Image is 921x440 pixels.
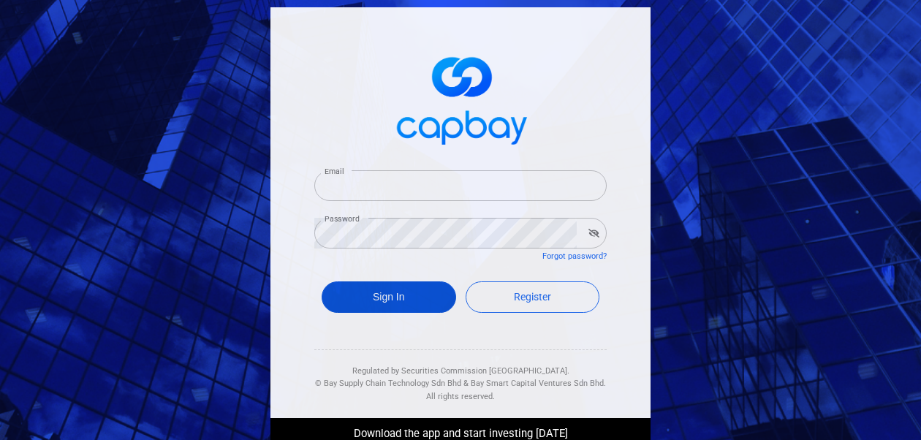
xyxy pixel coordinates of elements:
img: logo [387,44,534,153]
span: Register [514,291,551,303]
div: Regulated by Securities Commission [GEOGRAPHIC_DATA]. & All rights reserved. [314,350,607,403]
a: Forgot password? [542,251,607,261]
span: Bay Smart Capital Ventures Sdn Bhd. [471,379,606,388]
label: Password [325,213,360,224]
span: © Bay Supply Chain Technology Sdn Bhd [315,379,461,388]
button: Sign In [322,281,456,313]
label: Email [325,166,344,177]
a: Register [466,281,600,313]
